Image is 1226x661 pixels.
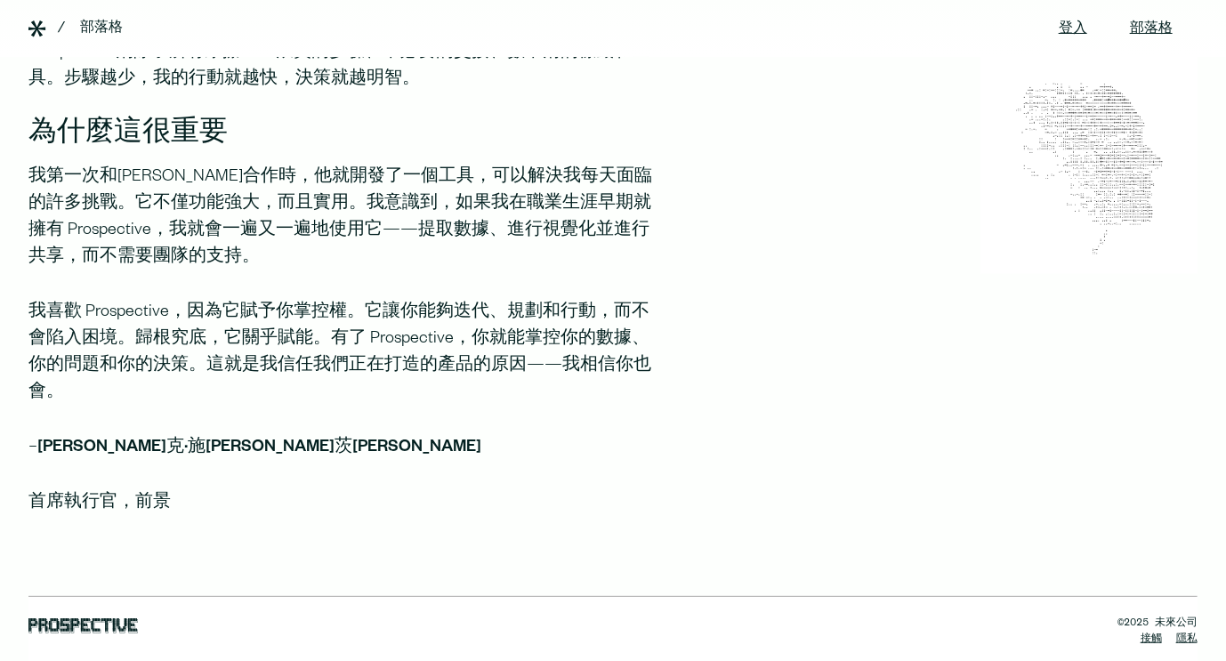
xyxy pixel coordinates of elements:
[28,122,228,150] font: 為什麼這很重要
[28,495,171,512] font: 首席執行官，前景
[28,304,651,402] font: 我喜歡 Prospective，因為它賦予你掌控權。它讓你能夠迭代、規劃和行動，而不會陷入困境。歸根究底，它關乎賦能。有了 Prospective，你就能掌控你的數據、你的問題和你的決策。這就是...
[80,20,123,35] font: 部落格
[28,44,649,89] font: Prospective 消除了所有摩擦——浪費的步驟、不必要的交接、數不清的標籤和工具。步驟越少，我的行動就越快，決策就越明智。
[28,439,37,457] font: –
[80,17,123,38] a: 部落格
[37,439,481,457] font: [PERSON_NAME]克·施[PERSON_NAME]茨[PERSON_NAME]
[1141,633,1162,644] a: 接觸
[1117,617,1198,628] font: ©2025 未來公司
[57,20,66,35] font: /
[1176,633,1198,644] a: 隱私
[28,169,652,267] font: 我第一次和[PERSON_NAME]合作時，他就開發了一個工具，可以解決我每天面臨的許多挑戰。它不僅功能強大，而且實用。我意識到，如果我在職業生涯早期就擁有 Prospective，我就會一遍又...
